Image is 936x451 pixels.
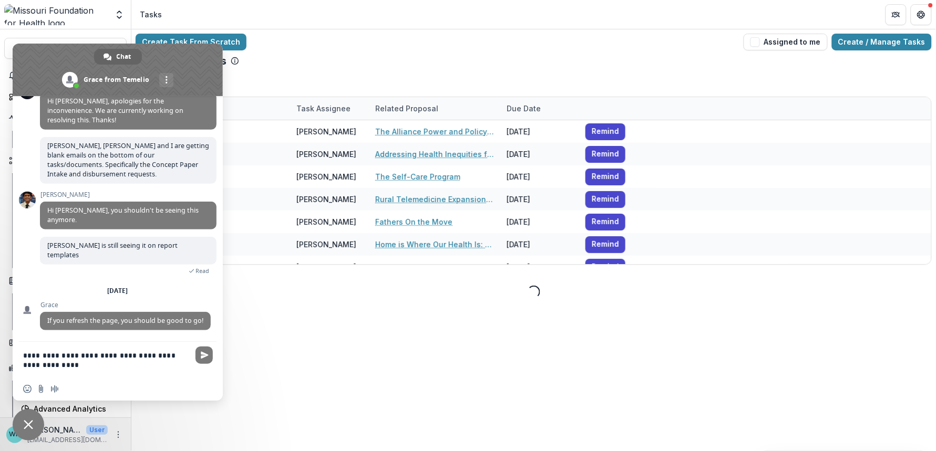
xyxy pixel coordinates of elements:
[117,49,131,65] span: Chat
[375,149,494,160] a: Addressing Health Inequities for Patients with [MEDICAL_DATA] by Providing Comprehensive Services
[290,103,357,114] div: Task Assignee
[375,239,494,250] a: Home is Where Our Health Is: Strategic Code Enforcement for Indoor Housing Quality
[86,425,108,435] p: User
[585,259,625,276] button: Remind
[27,424,82,435] p: [PERSON_NAME]
[500,256,579,278] div: [DATE]
[47,241,178,259] span: [PERSON_NAME] is still seeing it on report templates
[23,385,32,393] span: Insert an emoji
[40,191,217,198] span: [PERSON_NAME]
[140,9,162,20] div: Tasks
[4,360,127,376] button: Open Data & Reporting
[744,34,828,50] button: Assigned to me
[159,97,290,120] div: Task
[585,146,625,163] button: Remind
[13,409,44,440] a: Close chat
[196,347,213,364] span: Send
[9,431,20,438] div: Wendy Rohrbach
[369,97,500,120] div: Related Proposal
[4,38,127,59] button: Search...
[375,261,494,272] a: Youth Firearm Suicide Prevention
[4,272,127,289] button: Open Documents
[4,152,127,169] button: Open Workflows
[136,34,246,50] a: Create Task From Scratch
[47,206,199,224] span: Hi [PERSON_NAME], you shouldn't be seeing this anymore.
[296,261,356,272] div: [PERSON_NAME]
[47,141,209,179] span: [PERSON_NAME], [PERSON_NAME] and I are getting blank emails on the bottom of our tasks/documents....
[4,67,127,84] button: Notifications12
[47,97,183,124] span: Hi [PERSON_NAME], apologies for the inconvenience. We are currently working on resolving this. Th...
[585,191,625,208] button: Remind
[500,211,579,233] div: [DATE]
[4,88,127,106] a: Dashboard
[500,97,579,120] div: Due Date
[500,143,579,165] div: [DATE]
[500,188,579,211] div: [DATE]
[585,214,625,230] button: Remind
[296,216,356,227] div: [PERSON_NAME]
[375,171,460,182] a: The Self-Care Program
[136,7,166,22] nav: breadcrumb
[500,120,579,143] div: [DATE]
[112,4,127,25] button: Open entity switcher
[585,169,625,185] button: Remind
[296,171,356,182] div: [PERSON_NAME]
[296,126,356,137] div: [PERSON_NAME]
[112,428,125,441] button: More
[369,103,445,114] div: Related Proposal
[40,301,211,309] span: Grace
[108,288,128,294] div: [DATE]
[500,233,579,256] div: [DATE]
[296,194,356,205] div: [PERSON_NAME]
[23,342,191,377] textarea: Compose your message...
[196,267,209,275] span: Read
[375,194,494,205] a: Rural Telemedicine Expansion and Support
[500,165,579,188] div: [DATE]
[4,334,127,351] button: Open Contacts
[47,316,203,325] span: If you refresh the page, you should be good to go!
[886,4,907,25] button: Partners
[296,149,356,160] div: [PERSON_NAME]
[375,126,494,137] a: The Alliance Power and Policy Action (PPAG)
[34,403,118,414] div: Advanced Analytics
[94,49,142,65] a: Chat
[500,103,547,114] div: Due Date
[4,110,127,127] button: Open Activity
[585,123,625,140] button: Remind
[290,97,369,120] div: Task Assignee
[296,239,356,250] div: [PERSON_NAME]
[37,385,45,393] span: Send a file
[375,216,452,227] a: Fathers On the Move
[17,400,127,417] a: Advanced Analytics
[832,34,932,50] a: Create / Manage Tasks
[585,236,625,253] button: Remind
[911,4,932,25] button: Get Help
[92,43,118,54] div: Ctrl + K
[50,385,59,393] span: Audio message
[4,4,108,25] img: Missouri Foundation for Health logo
[27,435,108,445] p: [EMAIL_ADDRESS][DOMAIN_NAME]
